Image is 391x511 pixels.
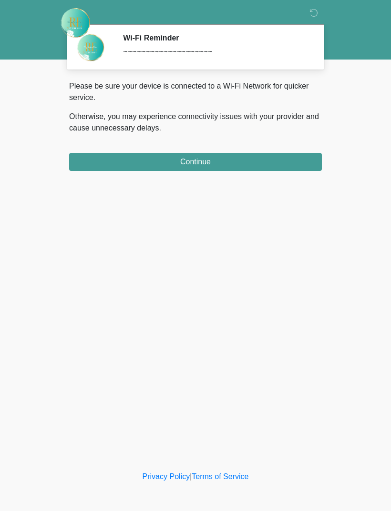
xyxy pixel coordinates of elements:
[69,80,322,103] p: Please be sure your device is connected to a Wi-Fi Network for quicker service.
[192,472,248,481] a: Terms of Service
[159,124,161,132] span: .
[69,111,322,134] p: Otherwise, you may experience connectivity issues with your provider and cause unnecessary delays
[60,7,91,39] img: Rehydrate Aesthetics & Wellness Logo
[69,153,322,171] button: Continue
[143,472,190,481] a: Privacy Policy
[123,46,308,58] div: ~~~~~~~~~~~~~~~~~~~~
[190,472,192,481] a: |
[76,33,105,62] img: Agent Avatar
